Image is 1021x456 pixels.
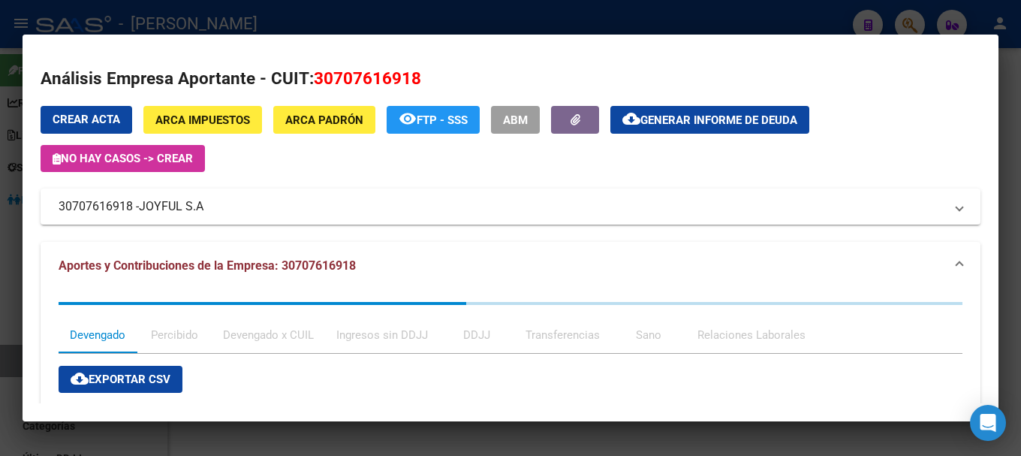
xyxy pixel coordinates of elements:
span: Generar informe de deuda [640,113,797,127]
button: ARCA Impuestos [143,106,262,134]
button: Generar informe de deuda [610,106,809,134]
button: No hay casos -> Crear [41,145,205,172]
div: DDJJ [463,327,490,343]
span: Aportes y Contribuciones de la Empresa: 30707616918 [59,258,356,273]
mat-icon: cloud_download [71,370,89,388]
span: ARCA Padrón [285,113,363,127]
h2: Análisis Empresa Aportante - CUIT: [41,66,980,92]
div: Ingresos sin DDJJ [336,327,428,343]
button: ABM [491,106,540,134]
span: ABM [503,113,528,127]
span: Crear Acta [53,113,120,126]
span: JOYFUL S.A [139,198,203,216]
mat-icon: remove_red_eye [399,110,417,128]
mat-icon: cloud_download [622,110,640,128]
div: Devengado [70,327,125,343]
mat-expansion-panel-header: Aportes y Contribuciones de la Empresa: 30707616918 [41,242,980,290]
span: ARCA Impuestos [155,113,250,127]
button: Crear Acta [41,106,132,134]
div: Sano [636,327,661,343]
span: FTP - SSS [417,113,468,127]
mat-expansion-panel-header: 30707616918 -JOYFUL S.A [41,189,980,225]
div: Percibido [151,327,198,343]
div: Open Intercom Messenger [970,405,1006,441]
button: FTP - SSS [387,106,480,134]
span: 30707616918 [314,68,421,88]
div: Transferencias [526,327,600,343]
button: Exportar CSV [59,366,182,393]
span: No hay casos -> Crear [53,152,193,165]
button: ARCA Padrón [273,106,375,134]
div: Relaciones Laborales [697,327,806,343]
span: Exportar CSV [71,373,170,386]
div: Devengado x CUIL [223,327,314,343]
mat-panel-title: 30707616918 - [59,198,944,216]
